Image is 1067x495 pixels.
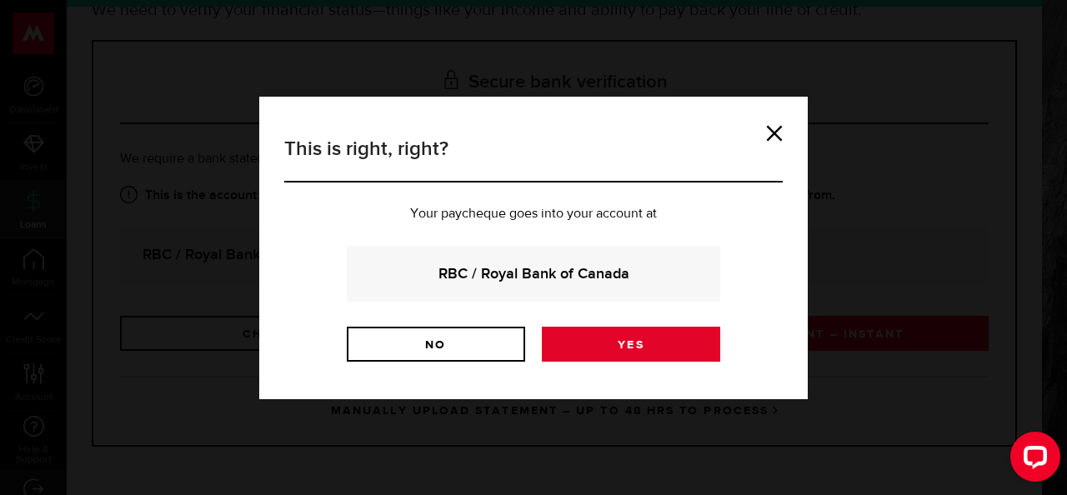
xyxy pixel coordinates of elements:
a: No [347,327,525,362]
h3: This is right, right? [284,134,783,182]
p: Your paycheque goes into your account at [284,207,783,221]
iframe: LiveChat chat widget [997,425,1067,495]
strong: RBC / Royal Bank of Canada [369,262,698,285]
a: Yes [542,327,720,362]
